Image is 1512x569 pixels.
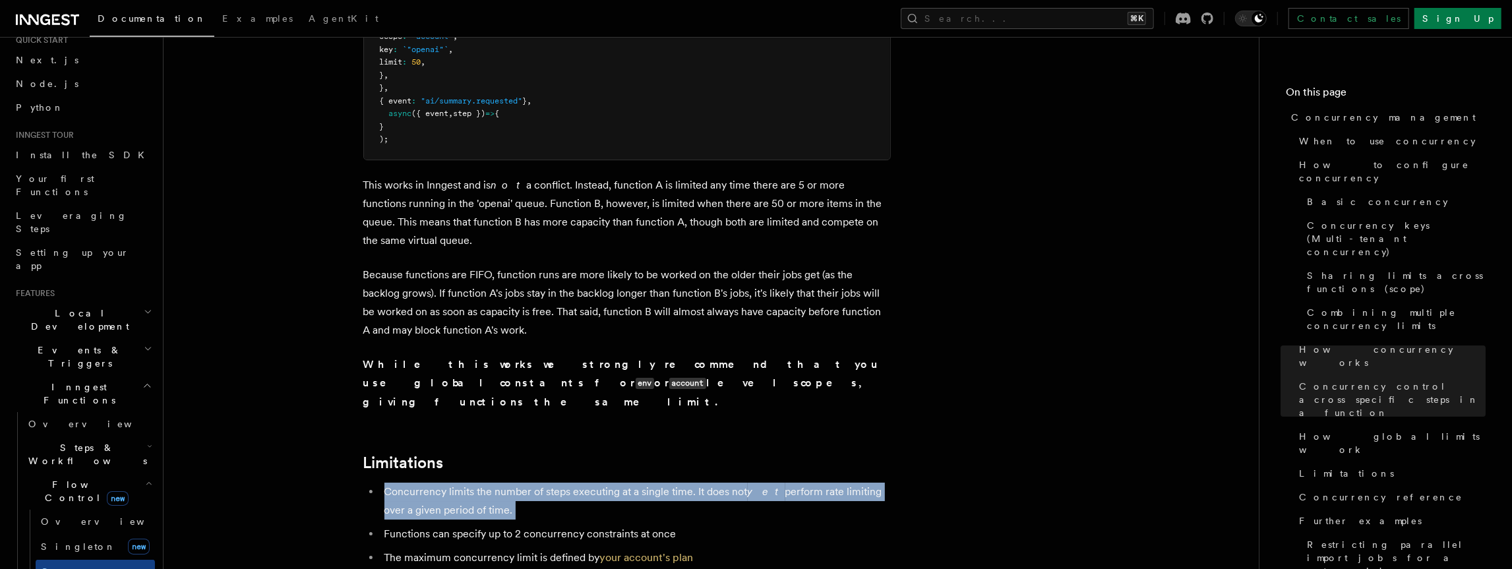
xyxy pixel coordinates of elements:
[669,378,706,389] code: account
[1294,462,1486,485] a: Limitations
[11,72,155,96] a: Node.js
[1302,264,1486,301] a: Sharing limits across functions (scope)
[23,478,145,504] span: Flow Control
[107,491,129,506] span: new
[16,102,64,113] span: Python
[16,78,78,89] span: Node.js
[1294,425,1486,462] a: How global limits work
[380,549,891,567] li: The maximum concurrency limit is defined by
[1294,129,1486,153] a: When to use concurrency
[363,176,891,250] p: This works in Inngest and is a conflict. Instead, function A is limited any time there are 5 or m...
[380,525,891,543] li: Functions can specify up to 2 concurrency constraints at once
[380,483,891,520] li: Concurrency limits the number of steps executing at a single time. It does not perform rate limit...
[403,45,449,54] span: `"openai"`
[1307,219,1486,258] span: Concurrency keys (Multi-tenant concurrency)
[748,485,785,498] em: yet
[1299,514,1422,527] span: Further examples
[1235,11,1267,26] button: Toggle dark mode
[11,288,55,299] span: Features
[380,122,384,131] span: }
[901,8,1154,29] button: Search...⌘K
[380,83,384,92] span: }
[384,83,389,92] span: ,
[389,109,412,118] span: async
[1307,306,1486,332] span: Combining multiple concurrency limits
[41,516,177,527] span: Overview
[11,204,155,241] a: Leveraging Steps
[412,109,449,118] span: ({ event
[421,96,523,105] span: "ai/summary.requested"
[1299,491,1463,504] span: Concurrency reference
[98,13,206,24] span: Documentation
[16,173,94,197] span: Your first Functions
[11,338,155,375] button: Events & Triggers
[1294,509,1486,533] a: Further examples
[11,344,144,370] span: Events & Triggers
[1299,343,1486,369] span: How concurrency works
[380,45,394,54] span: key
[16,55,78,65] span: Next.js
[380,96,412,105] span: { event
[23,473,155,510] button: Flow Controlnew
[11,35,68,45] span: Quick start
[11,143,155,167] a: Install the SDK
[11,130,74,140] span: Inngest tour
[36,533,155,560] a: Singletonnew
[1307,195,1448,208] span: Basic concurrency
[363,454,444,472] a: Limitations
[412,57,421,67] span: 50
[1294,485,1486,509] a: Concurrency reference
[363,266,891,340] p: Because functions are FIFO, function runs are more likely to be worked on the older their jobs ge...
[1302,301,1486,338] a: Combining multiple concurrency limits
[1294,153,1486,190] a: How to configure concurrency
[11,167,155,204] a: Your first Functions
[222,13,293,24] span: Examples
[380,71,384,80] span: }
[384,71,389,80] span: ,
[11,307,144,333] span: Local Development
[16,247,129,271] span: Setting up your app
[1299,430,1486,456] span: How global limits work
[412,96,417,105] span: :
[1307,269,1486,295] span: Sharing limits across functions (scope)
[600,551,694,564] a: your account's plan
[23,412,155,436] a: Overview
[363,358,882,408] strong: While this works we strongly recommend that you use global constants for or level scopes, giving ...
[449,109,454,118] span: ,
[11,48,155,72] a: Next.js
[1302,214,1486,264] a: Concurrency keys (Multi-tenant concurrency)
[1299,135,1476,148] span: When to use concurrency
[523,96,528,105] span: }
[36,510,155,533] a: Overview
[16,150,152,160] span: Install the SDK
[1299,158,1486,185] span: How to configure concurrency
[11,375,155,412] button: Inngest Functions
[11,380,142,407] span: Inngest Functions
[301,4,386,36] a: AgentKit
[128,539,150,554] span: new
[1414,8,1501,29] a: Sign Up
[23,436,155,473] button: Steps & Workflows
[454,109,486,118] span: step })
[1299,380,1486,419] span: Concurrency control across specific steps in a function
[214,4,301,36] a: Examples
[23,441,147,467] span: Steps & Workflows
[11,241,155,278] a: Setting up your app
[1286,105,1486,129] a: Concurrency management
[11,301,155,338] button: Local Development
[636,378,654,389] code: env
[90,4,214,37] a: Documentation
[41,541,116,552] span: Singleton
[1291,111,1476,124] span: Concurrency management
[403,57,408,67] span: :
[486,109,495,118] span: =>
[491,179,527,191] em: not
[1299,467,1394,480] span: Limitations
[1302,190,1486,214] a: Basic concurrency
[16,210,127,234] span: Leveraging Steps
[1294,338,1486,374] a: How concurrency works
[528,96,532,105] span: ,
[1294,374,1486,425] a: Concurrency control across specific steps in a function
[380,135,389,144] span: );
[449,45,454,54] span: ,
